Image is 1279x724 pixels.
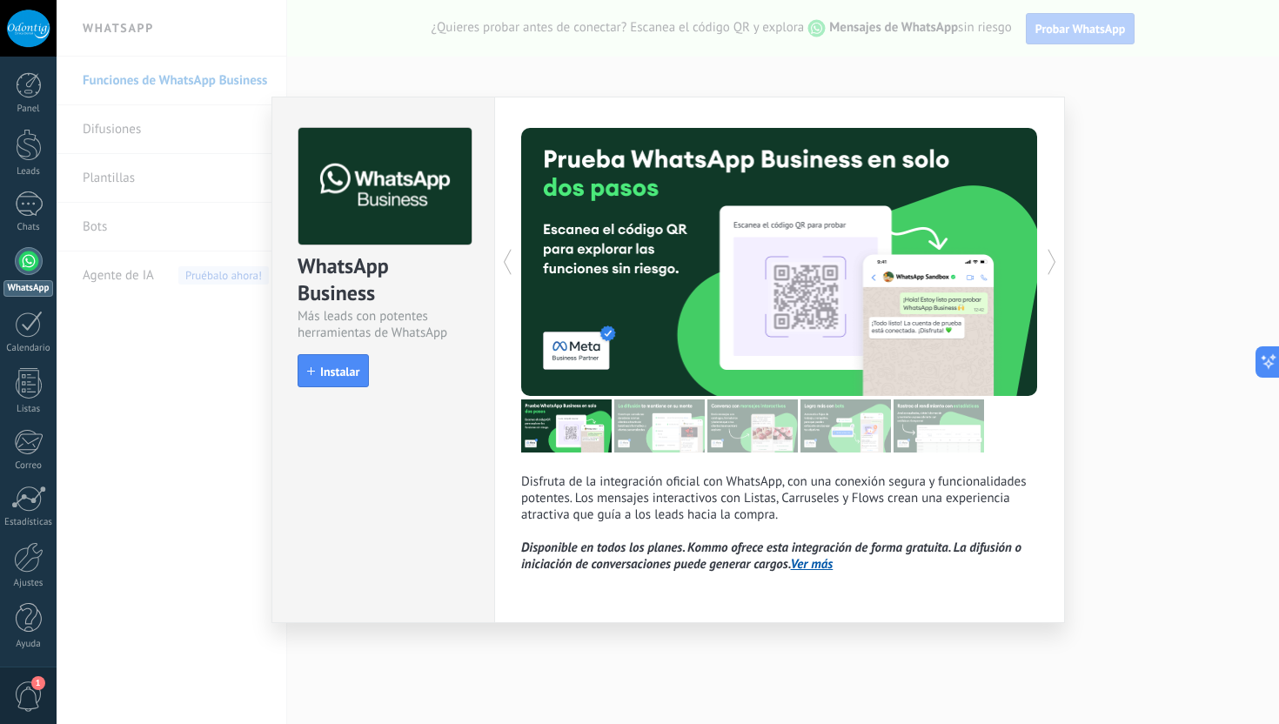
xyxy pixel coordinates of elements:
[3,222,54,233] div: Chats
[521,540,1021,573] i: Disponible en todos los planes. Kommo ofrece esta integración de forma gratuita. La difusión o in...
[800,399,891,452] img: tour_image_62c9952fc9cf984da8d1d2aa2c453724.png
[298,128,472,245] img: logo_main.png
[298,308,469,341] div: Más leads con potentes herramientas de WhatsApp
[791,556,834,573] a: Ver más
[320,365,359,378] span: Instalar
[3,460,54,472] div: Correo
[707,399,798,452] img: tour_image_1009fe39f4f058b759f0df5a2b7f6f06.png
[521,399,612,452] img: tour_image_7a4924cebc22ed9e3259523e50fe4fd6.png
[3,166,54,178] div: Leads
[521,473,1038,573] p: Disfruta de la integración oficial con WhatsApp, con una conexión segura y funcionalidades potent...
[31,676,45,690] span: 1
[614,399,705,452] img: tour_image_cc27419dad425b0ae96c2716632553fa.png
[3,404,54,415] div: Listas
[3,280,53,297] div: WhatsApp
[3,517,54,528] div: Estadísticas
[894,399,984,452] img: tour_image_cc377002d0016b7ebaeb4dbe65cb2175.png
[3,639,54,650] div: Ayuda
[298,252,469,308] div: WhatsApp Business
[298,354,369,387] button: Instalar
[3,104,54,115] div: Panel
[3,578,54,589] div: Ajustes
[3,343,54,354] div: Calendario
